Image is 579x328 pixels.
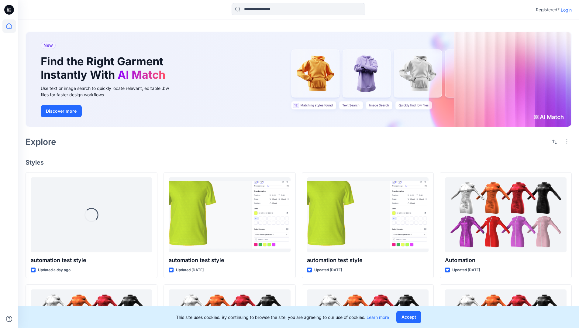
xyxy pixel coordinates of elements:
[169,256,290,265] p: automation test style
[561,7,572,13] p: Login
[38,267,71,273] p: Updated a day ago
[26,137,56,147] h2: Explore
[307,177,429,252] a: automation test style
[445,256,567,265] p: Automation
[31,256,152,265] p: automation test style
[452,267,480,273] p: Updated [DATE]
[314,267,342,273] p: Updated [DATE]
[367,315,389,320] a: Learn more
[176,267,204,273] p: Updated [DATE]
[43,42,53,49] span: New
[536,6,560,13] p: Registered?
[169,177,290,252] a: automation test style
[41,85,177,98] div: Use text or image search to quickly locate relevant, editable .bw files for faster design workflows.
[41,105,82,117] button: Discover more
[176,314,389,320] p: This site uses cookies. By continuing to browse the site, you are agreeing to our use of cookies.
[41,55,168,81] h1: Find the Right Garment Instantly With
[26,159,572,166] h4: Styles
[396,311,421,323] button: Accept
[445,177,567,252] a: Automation
[307,256,429,265] p: automation test style
[118,68,165,81] span: AI Match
